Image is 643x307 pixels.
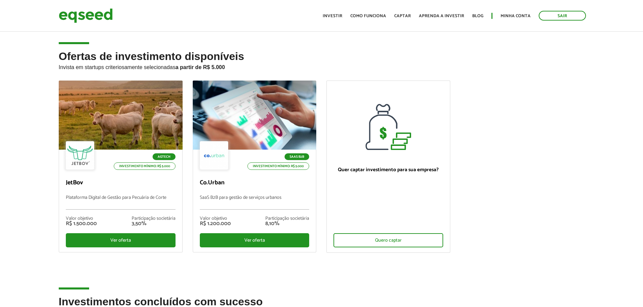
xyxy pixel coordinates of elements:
[285,153,309,160] p: SaaS B2B
[265,221,309,226] div: 8,10%
[472,14,483,18] a: Blog
[59,7,113,25] img: EqSeed
[200,233,310,247] div: Ver oferta
[66,179,176,187] p: JetBov
[539,11,586,21] a: Sair
[66,233,176,247] div: Ver oferta
[501,14,531,18] a: Minha conta
[193,81,317,252] a: SaaS B2B Investimento mínimo: R$ 5.000 Co.Urban SaaS B2B para gestão de serviços urbanos Valor ob...
[59,51,585,81] h2: Ofertas de investimento disponíveis
[59,81,183,252] a: Agtech Investimento mínimo: R$ 5.000 JetBov Plataforma Digital de Gestão para Pecuária de Corte V...
[59,62,585,70] p: Invista em startups criteriosamente selecionadas
[200,195,310,210] p: SaaS B2B para gestão de serviços urbanos
[333,167,443,173] p: Quer captar investimento para sua empresa?
[326,81,450,253] a: Quer captar investimento para sua empresa? Quero captar
[200,179,310,187] p: Co.Urban
[323,14,342,18] a: Investir
[419,14,464,18] a: Aprenda a investir
[132,216,176,221] div: Participação societária
[394,14,411,18] a: Captar
[247,162,309,170] p: Investimento mínimo: R$ 5.000
[200,221,231,226] div: R$ 1.200.000
[132,221,176,226] div: 3,50%
[66,216,97,221] div: Valor objetivo
[265,216,309,221] div: Participação societária
[66,221,97,226] div: R$ 1.500.000
[176,64,225,70] strong: a partir de R$ 5.000
[350,14,386,18] a: Como funciona
[114,162,176,170] p: Investimento mínimo: R$ 5.000
[153,153,176,160] p: Agtech
[66,195,176,210] p: Plataforma Digital de Gestão para Pecuária de Corte
[200,216,231,221] div: Valor objetivo
[333,233,443,247] div: Quero captar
